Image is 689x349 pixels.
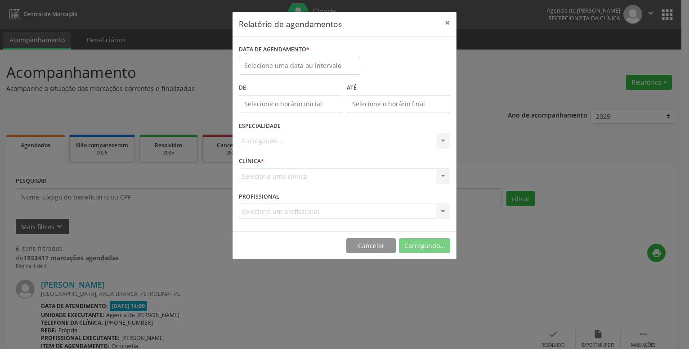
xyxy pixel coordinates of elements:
[346,238,396,254] button: Cancelar
[239,18,342,30] h5: Relatório de agendamentos
[239,95,342,113] input: Selecione o horário inicial
[347,95,450,113] input: Selecione o horário final
[239,43,309,57] label: DATA DE AGENDAMENTO
[239,190,279,204] label: PROFISSIONAL
[239,154,264,168] label: CLÍNICA
[239,81,342,95] label: De
[347,81,450,95] label: ATÉ
[399,238,450,254] button: Carregando...
[438,12,456,34] button: Close
[239,119,281,133] label: ESPECIALIDADE
[239,57,360,75] input: Selecione uma data ou intervalo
